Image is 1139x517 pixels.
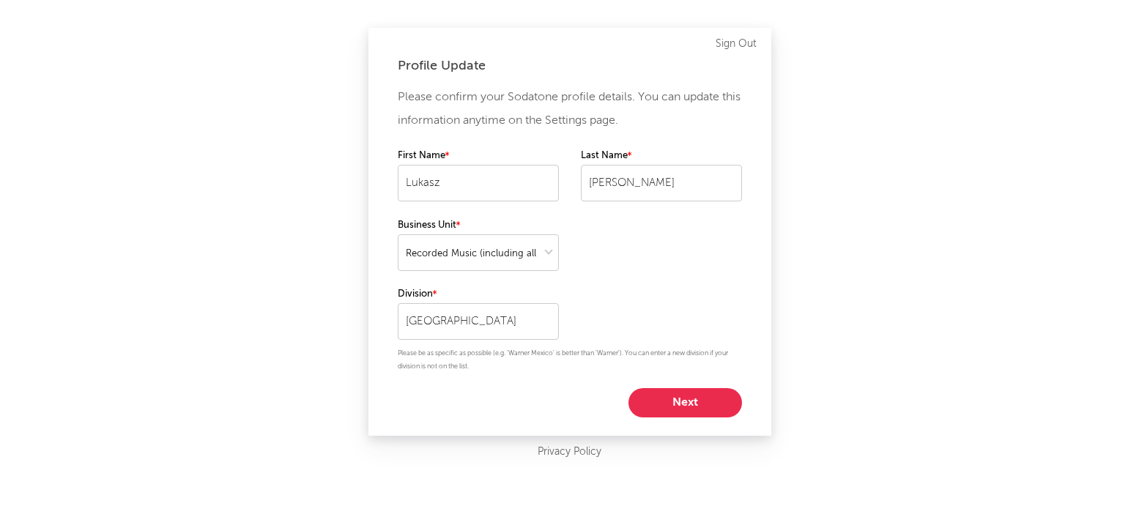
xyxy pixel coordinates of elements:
p: Please be as specific as possible (e.g. 'Warner Mexico' is better than 'Warner'). You can enter a... [398,347,742,373]
label: Division [398,286,559,303]
p: Please confirm your Sodatone profile details. You can update this information anytime on the Sett... [398,86,742,133]
button: Next [628,388,742,417]
a: Privacy Policy [538,443,601,461]
label: First Name [398,147,559,165]
a: Sign Out [716,35,757,53]
label: Business Unit [398,217,559,234]
input: Your last name [581,165,742,201]
input: Your first name [398,165,559,201]
div: Profile Update [398,57,742,75]
label: Last Name [581,147,742,165]
input: Your division [398,303,559,340]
